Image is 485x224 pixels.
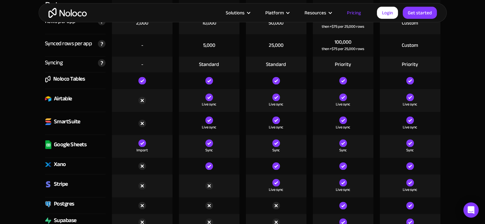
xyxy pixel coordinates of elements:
div: Standard [199,61,219,68]
div: Solutions [218,9,257,17]
div: Open Intercom Messenger [463,202,479,218]
div: then +$75 per 25,000 rows [322,46,364,52]
a: Pricing [339,9,369,17]
div: Rows per app [45,17,76,26]
div: Stripe [54,179,68,189]
div: Platform [257,9,297,17]
div: Synced rows per app [45,39,92,48]
div: Live sync [403,101,417,107]
div: 2,000 [136,19,148,26]
div: 5,000 [203,42,215,49]
div: Live sync [269,101,283,107]
div: Priority [335,61,351,68]
div: Syncing [45,58,63,68]
div: Custom [402,42,418,49]
div: Airtable [54,94,72,104]
div: 100,000 [334,39,351,46]
div: Sync [339,147,347,153]
div: Live sync [202,101,216,107]
div: Resources [297,9,339,17]
div: 10,000 [202,19,216,26]
div: Sync [205,147,213,153]
div: Standard [266,61,286,68]
div: Import [136,147,148,153]
a: home [48,8,87,18]
div: 25,000 [269,42,283,49]
a: Get started [403,7,437,19]
div: Solutions [226,9,245,17]
div: Live sync [269,124,283,130]
div: Sync [406,147,414,153]
div: Live sync [403,186,417,193]
div: Live sync [336,124,350,130]
div: Live sync [403,124,417,130]
div: Custom [402,19,418,26]
div: Live sync [336,186,350,193]
div: Priority [402,61,418,68]
div: Google Sheets [54,140,87,149]
a: Login [377,7,398,19]
div: Live sync [202,124,216,130]
div: Postgres [54,199,74,209]
div: Noloco Tables [53,74,85,84]
div: then +$75 per 25,000 rows [322,23,364,30]
div: - [141,61,143,68]
div: Live sync [269,186,283,193]
div: Live sync [336,101,350,107]
div: SmartSuite [54,117,80,126]
div: Xano [54,160,66,169]
div: 50,000 [268,19,283,26]
div: Sync [272,147,280,153]
div: - [141,42,143,49]
div: Platform [265,9,284,17]
div: Resources [305,9,326,17]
